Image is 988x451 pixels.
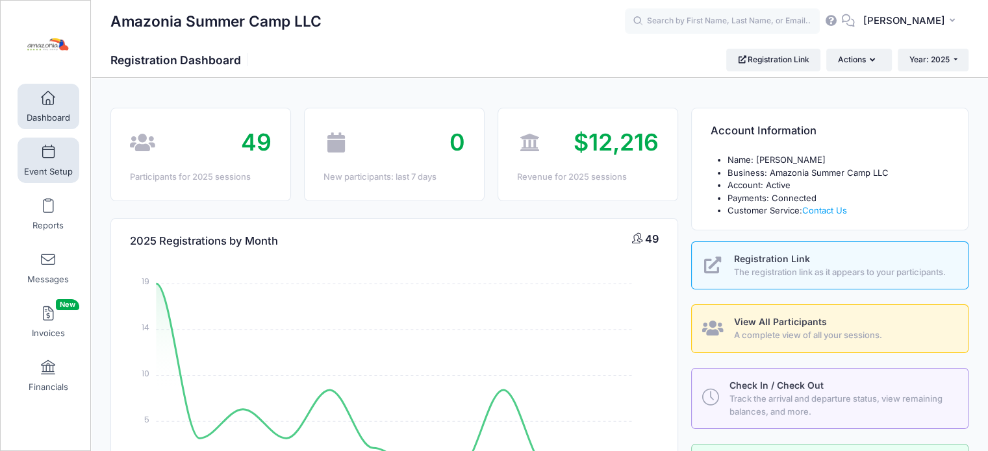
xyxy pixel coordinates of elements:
span: New [56,299,79,310]
tspan: 5 [145,413,150,424]
a: Amazonia Summer Camp LLC [1,14,92,75]
a: Messages [18,245,79,291]
span: View All Participants [734,316,827,327]
div: Participants for 2025 sessions [130,171,272,184]
span: 49 [645,232,659,245]
span: Check In / Check Out [729,380,824,391]
span: Invoices [32,328,65,339]
span: 0 [450,128,465,156]
a: Financials [18,353,79,398]
h1: Amazonia Summer Camp LLC [110,6,322,36]
a: Check In / Check Out Track the arrival and departure status, view remaining balances, and more. [691,368,969,429]
span: Reports [32,220,64,231]
a: Event Setup [18,138,79,183]
a: Dashboard [18,84,79,129]
a: Contact Us [802,205,847,215]
span: Messages [27,274,69,285]
li: Business: Amazonia Summer Camp LLC [728,167,949,180]
li: Account: Active [728,179,949,192]
tspan: 14 [142,322,150,333]
a: InvoicesNew [18,299,79,345]
a: Registration Link The registration link as it appears to your participants. [691,241,969,290]
span: Year: 2025 [909,55,950,64]
a: View All Participants A complete view of all your sessions. [691,304,969,353]
div: Revenue for 2025 sessions [517,171,659,184]
span: A complete view of all your sessions. [734,329,954,342]
li: Customer Service: [728,204,949,217]
a: Reports [18,191,79,237]
span: Track the arrival and departure status, view remaining balances, and more. [729,393,953,418]
span: Dashboard [27,112,70,123]
h4: Account Information [711,113,817,150]
button: Actions [826,49,891,71]
h1: Registration Dashboard [110,53,252,67]
button: [PERSON_NAME] [855,6,969,36]
span: Registration Link [734,253,810,264]
li: Payments: Connected [728,192,949,205]
span: The registration link as it appears to your participants. [734,266,954,279]
li: Name: [PERSON_NAME] [728,154,949,167]
h4: 2025 Registrations by Month [130,223,278,260]
span: Financials [29,382,68,393]
img: Amazonia Summer Camp LLC [22,20,71,69]
button: Year: 2025 [898,49,969,71]
div: New participants: last 7 days [323,171,465,184]
span: $12,216 [574,128,659,156]
tspan: 10 [142,368,150,379]
input: Search by First Name, Last Name, or Email... [625,8,820,34]
tspan: 19 [142,276,150,287]
a: Registration Link [726,49,820,71]
span: 49 [241,128,272,156]
span: Event Setup [24,166,73,177]
span: [PERSON_NAME] [863,14,945,28]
